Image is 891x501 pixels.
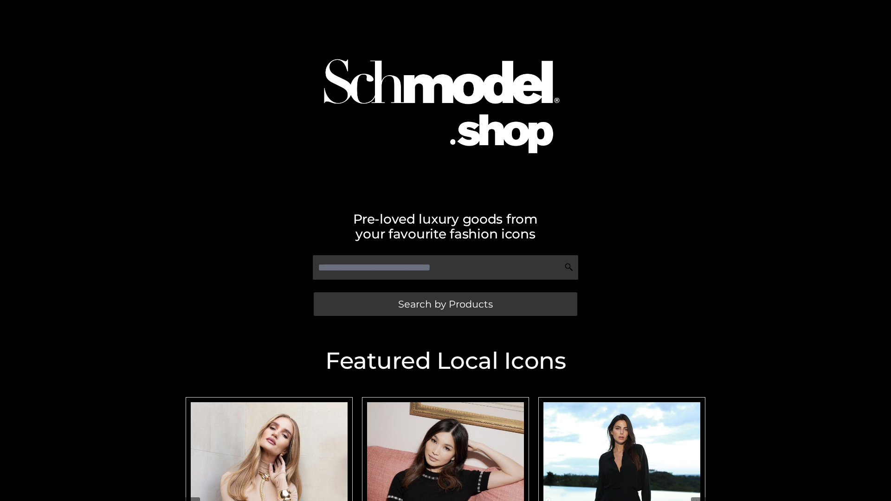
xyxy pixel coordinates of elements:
span: Search by Products [398,299,493,309]
img: Search Icon [564,263,574,272]
h2: Featured Local Icons​ [181,349,710,373]
a: Search by Products [314,292,577,316]
h2: Pre-loved luxury goods from your favourite fashion icons [181,212,710,241]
